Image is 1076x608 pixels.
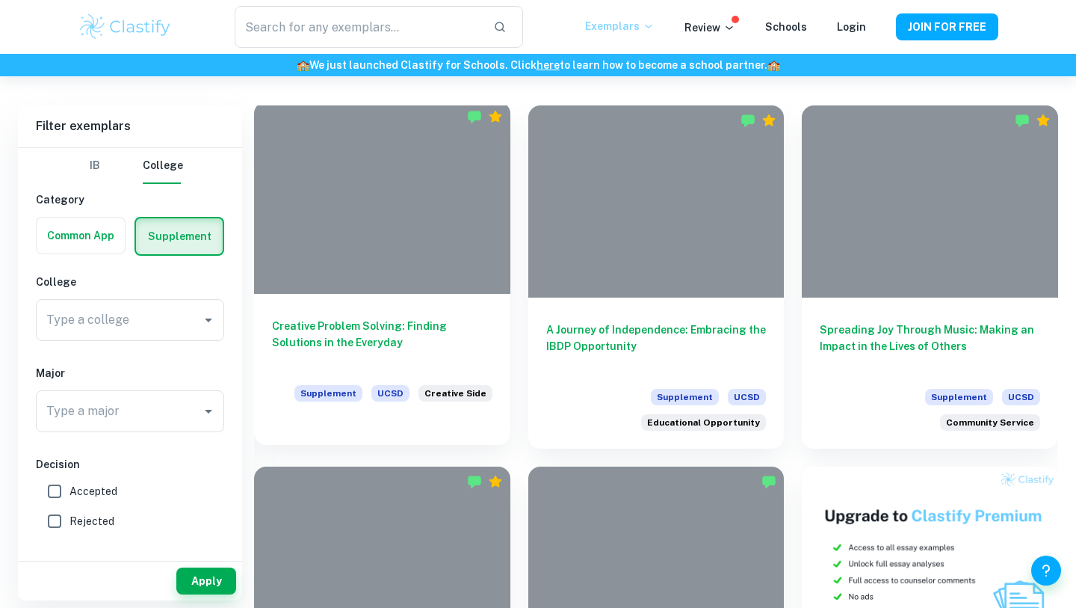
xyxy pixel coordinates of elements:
[802,105,1058,449] a: Spreading Joy Through Music: Making an Impact in the Lives of OthersSupplementUCSDWhat have you d...
[837,21,866,33] a: Login
[36,365,224,381] h6: Major
[418,385,492,411] div: Every person has a creative side, and it can be expressed in many ways: problem solving, original...
[488,474,503,489] div: Premium
[467,109,482,124] img: Marked
[925,389,993,405] span: Supplement
[528,105,785,449] a: A Journey of Independence: Embracing the IBDP OpportunitySupplementUCSDDescribe how you have take...
[235,6,481,48] input: Search for any exemplars...
[254,105,510,449] a: Creative Problem Solving: Finding Solutions in the EverydaySupplementUCSDEvery person has a creat...
[69,483,117,500] span: Accepted
[740,113,755,128] img: Marked
[198,401,219,422] button: Open
[198,310,219,331] button: Open
[3,57,1073,73] h6: We just launched Clastify for Schools. Click to learn how to become a school partner.
[820,322,1040,371] h6: Spreading Joy Through Music: Making an Impact in the Lives of Others
[896,13,998,40] button: JOIN FOR FREE
[946,416,1034,429] span: Community Service
[940,414,1040,431] div: What have you done to make your school or your community a better place?
[761,113,776,128] div: Premium
[371,385,409,402] span: UCSD
[761,474,776,489] img: Marked
[647,416,760,429] span: Educational Opportunity
[651,389,719,405] span: Supplement
[69,513,114,529] span: Rejected
[78,12,173,42] img: Clastify logo
[77,148,183,184] div: Filter type choice
[488,109,503,124] div: Premium
[36,456,224,473] h6: Decision
[136,218,223,254] button: Supplement
[37,218,125,254] button: Common App
[424,387,486,400] span: Creative Side
[176,568,236,595] button: Apply
[537,59,560,71] a: here
[77,148,113,184] button: IB
[1036,113,1051,128] div: Premium
[641,414,766,431] div: Describe how you have taken advantage of a significant educational opportunity or worked to overc...
[294,385,362,402] span: Supplement
[1031,556,1061,586] button: Help and Feedback
[36,274,224,290] h6: College
[1015,113,1030,128] img: Marked
[546,322,767,371] h6: A Journey of Independence: Embracing the IBDP Opportunity
[684,19,735,36] p: Review
[585,18,655,34] p: Exemplars
[272,318,492,367] h6: Creative Problem Solving: Finding Solutions in the Everyday
[467,474,482,489] img: Marked
[36,191,224,208] h6: Category
[297,59,309,71] span: 🏫
[36,554,224,571] h6: Year
[143,148,183,184] button: College
[728,389,766,405] span: UCSD
[1002,389,1040,405] span: UCSD
[767,59,780,71] span: 🏫
[18,105,242,147] h6: Filter exemplars
[765,21,807,33] a: Schools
